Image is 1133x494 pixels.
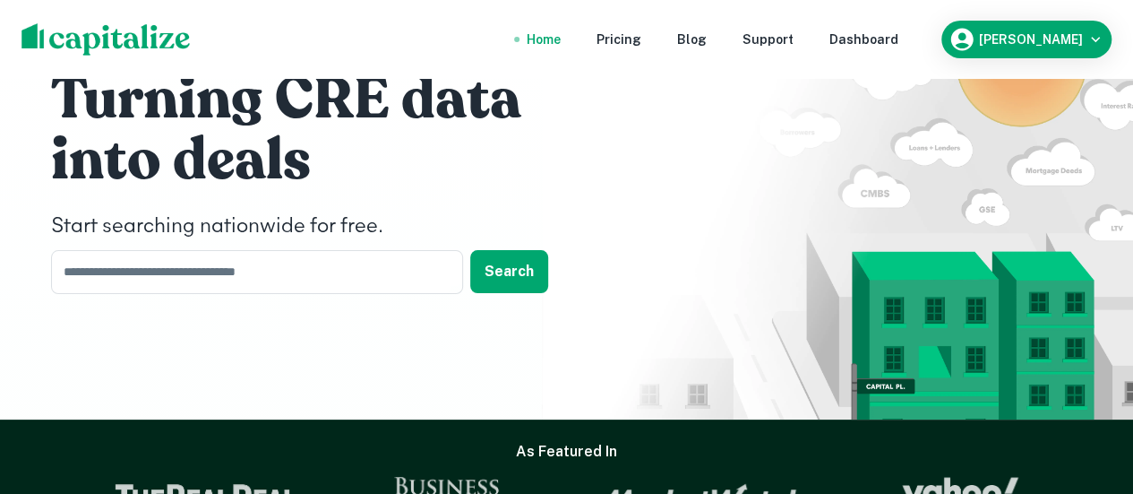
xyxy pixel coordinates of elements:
h6: As Featured In [516,441,617,463]
iframe: Chat Widget [1043,351,1133,437]
a: Blog [677,30,707,49]
h4: Start searching nationwide for free. [51,211,588,243]
a: Support [742,30,794,49]
h1: Turning CRE data [51,64,588,135]
a: Dashboard [829,30,898,49]
a: Home [527,30,561,49]
button: [PERSON_NAME] [941,21,1112,58]
h1: into deals [51,125,588,196]
h6: [PERSON_NAME] [979,33,1083,46]
img: capitalize-logo.png [21,23,191,56]
a: Pricing [597,30,641,49]
button: Search [470,250,548,293]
